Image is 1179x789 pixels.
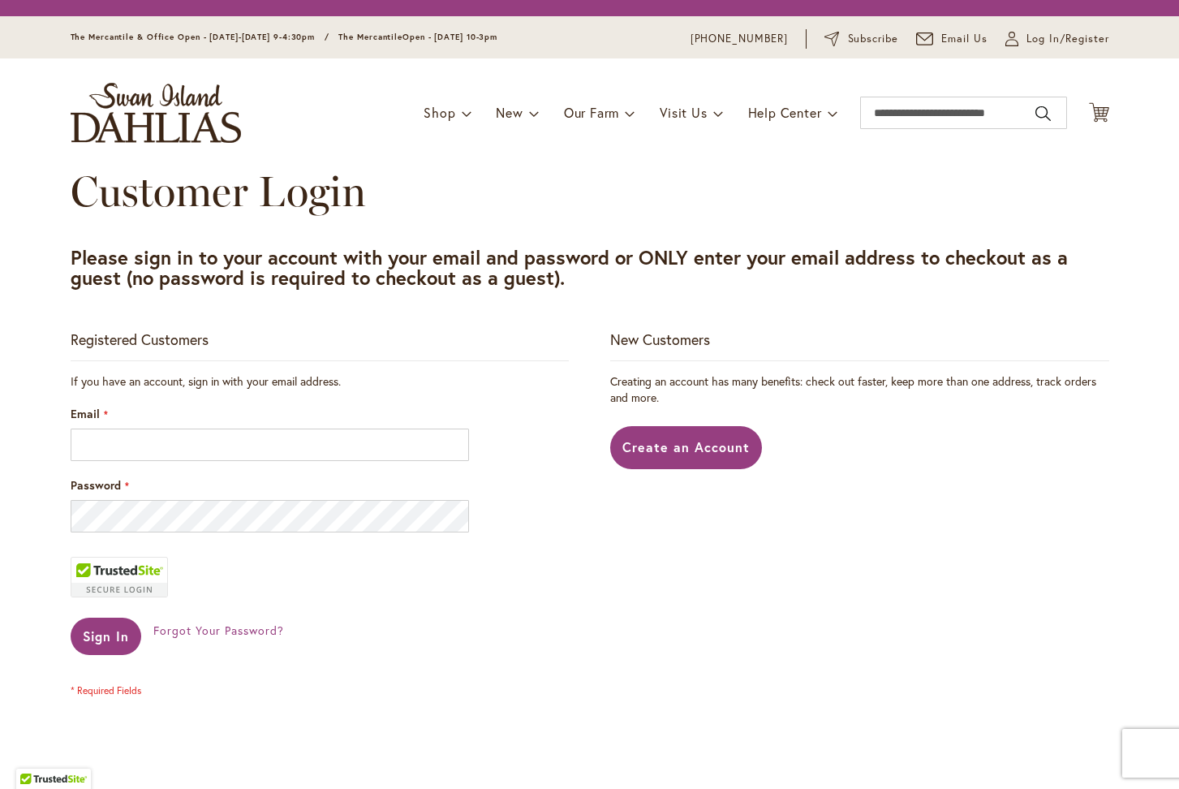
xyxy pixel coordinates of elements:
span: Visit Us [660,104,707,121]
a: Forgot Your Password? [153,623,283,639]
strong: New Customers [610,330,710,349]
a: Subscribe [824,31,898,47]
p: Creating an account has many benefits: check out faster, keep more than one address, track orders... [610,373,1108,406]
a: [PHONE_NUMBER] [691,31,789,47]
span: Subscribe [848,31,899,47]
div: If you have an account, sign in with your email address. [71,373,569,390]
strong: Please sign in to your account with your email and password or ONLY enter your email address to c... [71,244,1068,291]
span: Open - [DATE] 10-3pm [402,32,497,42]
span: Log In/Register [1026,31,1109,47]
span: Email [71,406,100,421]
span: The Mercantile & Office Open - [DATE]-[DATE] 9-4:30pm / The Mercantile [71,32,403,42]
a: Email Us [916,31,988,47]
span: Customer Login [71,166,366,217]
div: TrustedSite Certified [71,557,168,597]
span: Forgot Your Password? [153,623,283,638]
a: Log In/Register [1005,31,1109,47]
span: Email Us [941,31,988,47]
button: Sign In [71,618,142,655]
span: Password [71,477,121,493]
span: Our Farm [564,104,619,121]
span: Help Center [748,104,822,121]
span: New [496,104,523,121]
button: Search [1035,101,1050,127]
span: Shop [424,104,455,121]
a: Create an Account [610,426,762,469]
span: Create an Account [622,438,750,455]
span: Sign In [83,627,130,645]
a: store logo [71,83,241,143]
strong: Registered Customers [71,330,209,349]
iframe: Launch Accessibility Center [12,731,58,777]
